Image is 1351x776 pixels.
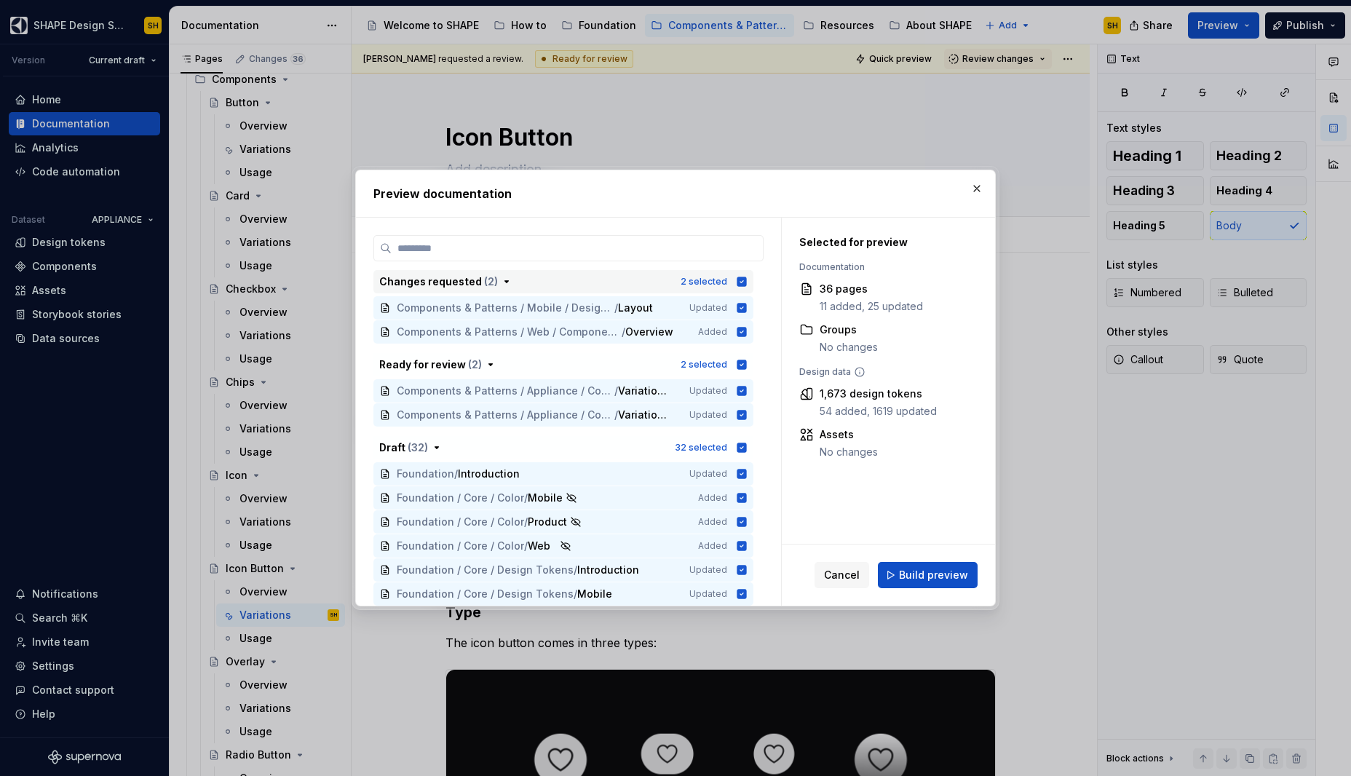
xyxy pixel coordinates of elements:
[614,408,618,422] span: /
[815,562,869,588] button: Cancel
[820,387,937,401] div: 1,673 design tokens
[574,587,577,601] span: /
[524,515,528,529] span: /
[454,467,458,481] span: /
[379,440,428,455] div: Draft
[878,562,978,588] button: Build preview
[622,325,625,339] span: /
[698,492,727,504] span: Added
[698,540,727,552] span: Added
[484,275,498,288] span: ( 2 )
[698,516,727,528] span: Added
[618,301,653,315] span: Layout
[689,468,727,480] span: Updated
[397,384,614,398] span: Components & Patterns / Appliance / Components / Button
[397,491,524,505] span: Foundation / Core / Color
[574,563,577,577] span: /
[528,515,567,529] span: Product
[397,515,524,529] span: Foundation / Core / Color
[528,539,557,553] span: Web
[689,564,727,576] span: Updated
[524,491,528,505] span: /
[698,326,727,338] span: Added
[899,568,968,582] span: Build preview
[820,322,878,337] div: Groups
[618,408,669,422] span: Variations
[379,357,482,372] div: Ready for review
[689,409,727,421] span: Updated
[799,366,961,378] div: Design data
[824,568,860,582] span: Cancel
[408,441,428,454] span: ( 32 )
[373,353,753,376] button: Ready for review (2)2 selected
[373,185,978,202] h2: Preview documentation
[528,491,563,505] span: Mobile
[675,442,727,454] div: 32 selected
[373,436,753,459] button: Draft (32)32 selected
[397,325,622,339] span: Components & Patterns / Web / Components / Calendar / CalendarMenu
[397,301,614,315] span: Components & Patterns / Mobile / Design Patterns
[577,563,639,577] span: Introduction
[799,261,961,273] div: Documentation
[373,270,753,293] button: Changes requested (2)2 selected
[799,235,961,250] div: Selected for preview
[820,445,878,459] div: No changes
[689,588,727,600] span: Updated
[397,587,574,601] span: Foundation / Core / Design Tokens
[397,563,574,577] span: Foundation / Core / Design Tokens
[468,358,482,371] span: ( 2 )
[614,301,618,315] span: /
[397,467,454,481] span: Foundation
[820,299,923,314] div: 11 added, 25 updated
[689,302,727,314] span: Updated
[681,359,727,371] div: 2 selected
[397,408,614,422] span: Components & Patterns / Appliance / Components / Icon Button
[820,340,878,355] div: No changes
[458,467,520,481] span: Introduction
[689,385,727,397] span: Updated
[379,274,498,289] div: Changes requested
[681,276,727,288] div: 2 selected
[820,404,937,419] div: 54 added, 1619 updated
[577,587,612,601] span: Mobile
[618,384,669,398] span: Variations
[820,282,923,296] div: 36 pages
[820,427,878,442] div: Assets
[625,325,673,339] span: Overview
[524,539,528,553] span: /
[397,539,524,553] span: Foundation / Core / Color
[614,384,618,398] span: /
